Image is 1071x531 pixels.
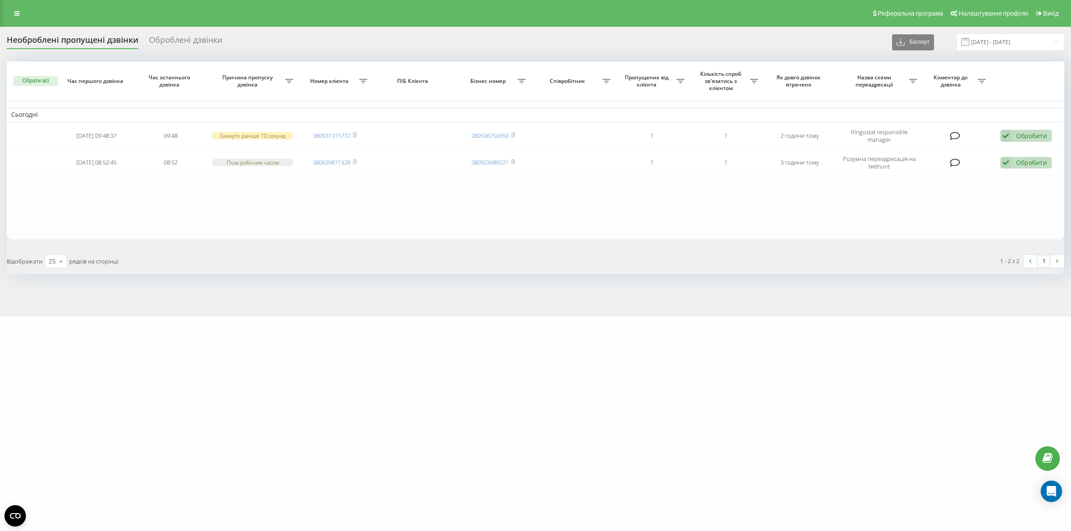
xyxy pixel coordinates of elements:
span: рядків на сторінці [69,257,118,265]
div: Скинуто раніше 10 секунд [212,132,293,140]
span: Причина пропуску дзвінка [212,74,285,88]
span: ПІБ Клієнта [380,78,448,85]
td: 1 [615,123,689,148]
td: 1 [689,123,763,148]
td: 09:48 [133,123,208,148]
button: Експорт [892,34,934,50]
span: Реферальна програма [878,10,943,17]
td: [DATE] 08:52:45 [60,150,134,175]
a: 380503689221 [471,158,509,166]
div: 25 [49,257,56,266]
td: 2 години тому [763,123,837,148]
a: 380931315772 [313,132,350,140]
span: Налаштування профілю [959,10,1028,17]
td: 3 години тому [763,150,837,175]
a: 380506750650 [471,132,509,140]
span: Назва схеми переадресації [841,74,909,88]
td: 1 [689,150,763,175]
div: 1 - 2 з 2 [1000,256,1019,265]
div: Обробити [1016,158,1047,167]
span: Кількість спроб зв'язатись з клієнтом [693,70,751,91]
td: Розумна переадресація на Nethunt [837,150,922,175]
span: Бізнес номер [461,78,518,85]
div: Оброблені дзвінки [149,35,222,49]
span: Коментар до дзвінка [926,74,978,88]
button: Open CMP widget [4,505,26,527]
td: Ringostat responsible manager [837,123,922,148]
span: Номер клієнта [302,78,359,85]
div: Необроблені пропущені дзвінки [7,35,138,49]
span: Співробітник [535,78,602,85]
span: Відображати [7,257,42,265]
div: Обробити [1016,132,1047,140]
td: 1 [615,150,689,175]
span: Вихід [1043,10,1059,17]
td: 08:52 [133,150,208,175]
span: Час першого дзвінка [67,78,126,85]
span: Як довго дзвінок втрачено [771,74,829,88]
button: Обрати всі [13,76,58,86]
td: [DATE] 09:48:37 [60,123,134,148]
div: Поза робочим часом [212,159,293,166]
a: 1 [1037,255,1050,268]
span: Пропущених від клієнта [619,74,677,88]
span: Час останнього дзвінка [141,74,200,88]
a: 380639871328 [313,158,350,166]
td: Сьогодні [7,108,1064,121]
div: Open Intercom Messenger [1041,481,1062,502]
